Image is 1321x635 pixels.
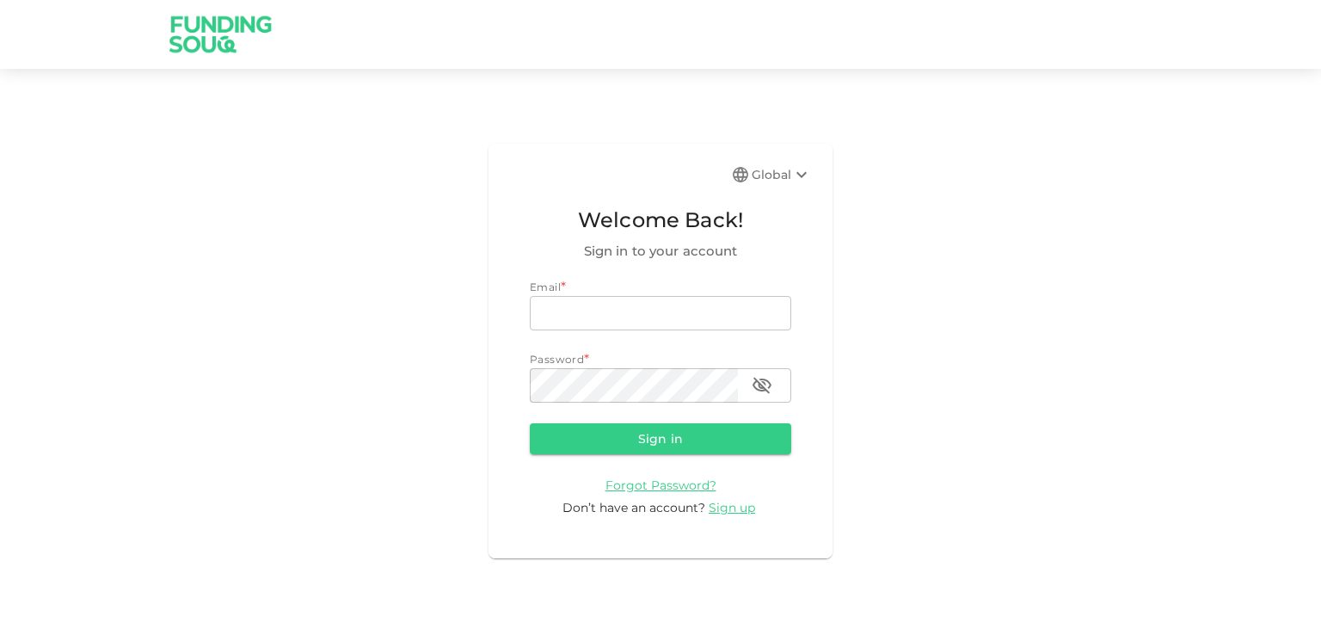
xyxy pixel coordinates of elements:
[605,478,716,493] span: Forgot Password?
[530,281,561,293] span: Email
[530,241,791,262] span: Sign in to your account
[530,368,738,403] input: password
[605,477,716,493] a: Forgot Password?
[530,204,791,237] span: Welcome Back!
[530,423,791,454] button: Sign in
[530,353,584,366] span: Password
[752,164,812,185] div: Global
[562,500,705,515] span: Don’t have an account?
[709,500,755,515] span: Sign up
[530,296,791,330] input: email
